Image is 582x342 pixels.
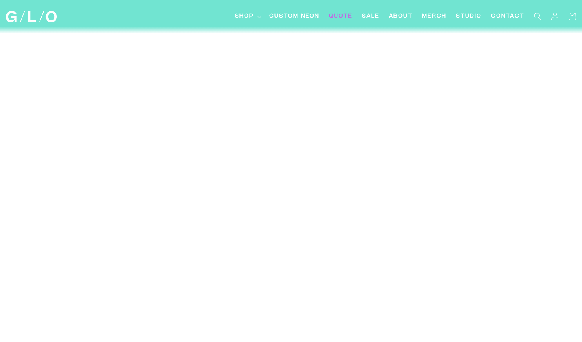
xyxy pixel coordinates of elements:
span: SALE [362,13,379,21]
summary: Search [529,8,546,25]
a: Studio [451,8,486,25]
a: Custom Neon [265,8,324,25]
span: Quote [329,13,352,21]
a: About [384,8,417,25]
a: Merch [417,8,451,25]
summary: Shop [230,8,265,25]
a: Quote [324,8,357,25]
span: Contact [491,13,524,21]
iframe: Chat Widget [441,232,582,342]
span: Merch [422,13,446,21]
a: SALE [357,8,384,25]
img: GLO Studio [6,11,57,22]
a: Contact [486,8,529,25]
a: GLO Studio [3,8,60,25]
span: About [389,13,413,21]
span: Shop [235,13,254,21]
span: Studio [456,13,482,21]
span: Custom Neon [269,13,319,21]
